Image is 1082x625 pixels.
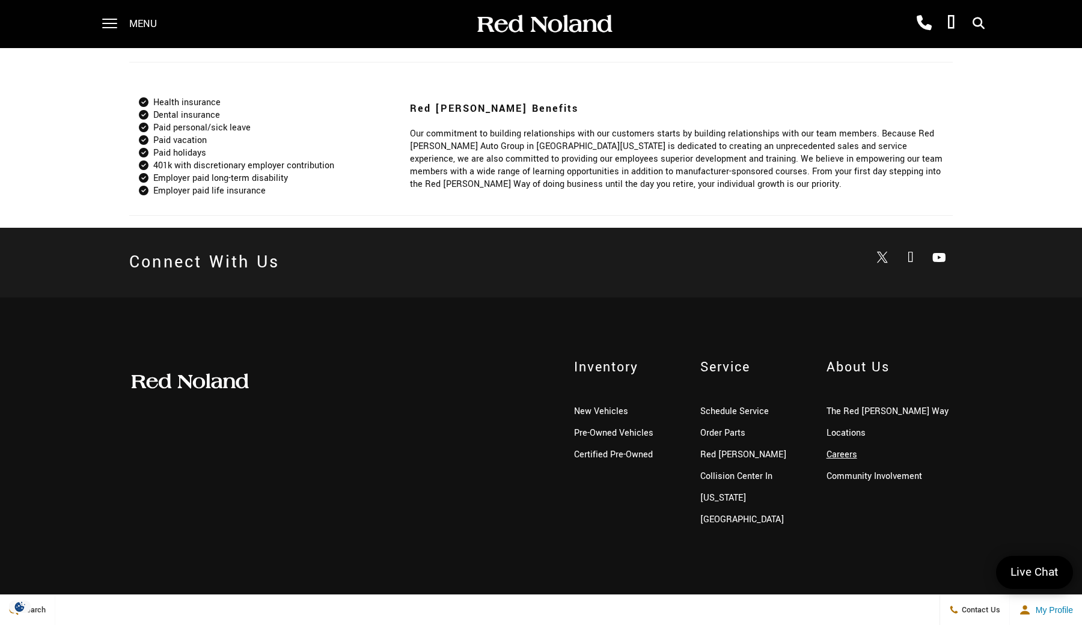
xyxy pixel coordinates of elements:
[153,184,392,197] li: Employer paid life insurance
[153,121,392,134] li: Paid personal/sick leave
[153,134,392,147] li: Paid vacation
[574,358,682,377] span: Inventory
[1004,564,1065,581] span: Live Chat
[574,405,628,418] a: New Vehicles
[410,127,953,191] p: Our commitment to building relationships with our customers starts by building relationships with...
[6,600,34,613] section: Click to Open Cookie Consent Modal
[700,448,786,526] a: Red [PERSON_NAME] Collision Center In [US_STATE][GEOGRAPHIC_DATA]
[1010,595,1082,625] button: Open user profile menu
[475,14,613,35] img: Red Noland Auto Group
[870,246,894,270] a: Open Twitter in a new window
[410,96,953,121] h3: Red [PERSON_NAME] Benefits
[996,556,1073,589] a: Live Chat
[153,159,392,172] li: 401k with discretionary employer contribution
[959,605,1000,615] span: Contact Us
[927,246,951,270] a: Open Youtube-play in a new window
[827,470,922,483] a: Community Involvement
[700,427,745,439] a: Order Parts
[153,147,392,159] li: Paid holidays
[574,448,653,461] a: Certified Pre-Owned
[153,109,392,121] li: Dental insurance
[827,448,857,461] a: Careers
[700,358,808,377] span: Service
[700,405,769,418] a: Schedule Service
[153,172,392,184] li: Employer paid long-term disability
[827,427,866,439] a: Locations
[899,246,923,270] a: Open Facebook in a new window
[1031,605,1073,615] span: My Profile
[827,358,953,377] span: About Us
[827,405,949,418] a: The Red [PERSON_NAME] Way
[129,246,280,279] h2: Connect With Us
[574,427,653,439] a: Pre-Owned Vehicles
[6,600,34,613] img: Opt-Out Icon
[129,373,249,391] img: Red Noland Auto Group
[153,96,392,109] li: Health insurance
